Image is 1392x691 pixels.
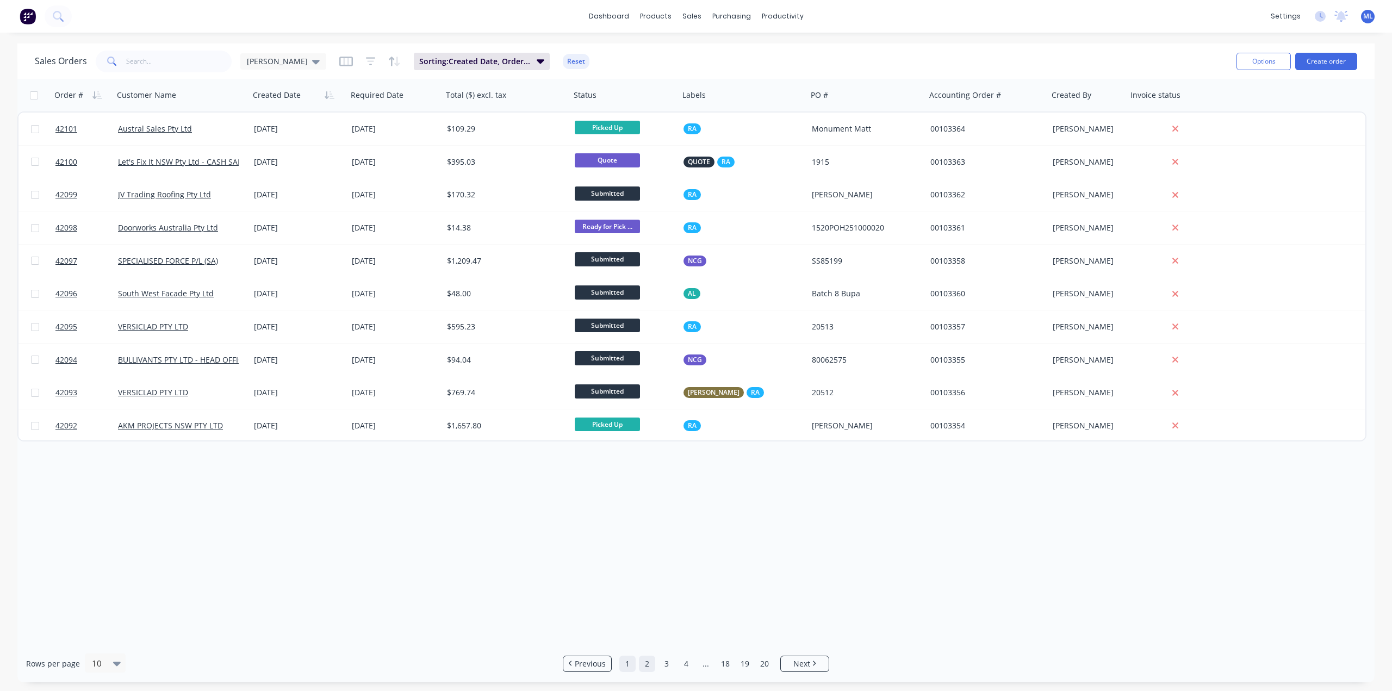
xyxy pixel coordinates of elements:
[55,189,77,200] span: 42099
[683,288,700,299] button: AL
[688,321,697,332] span: RA
[929,90,1001,101] div: Accounting Order #
[930,321,1039,332] div: 00103357
[688,256,702,266] span: NCG
[683,189,701,200] button: RA
[55,321,77,332] span: 42095
[688,157,710,167] span: QUOTE
[683,222,701,233] button: RA
[254,256,343,266] div: [DATE]
[352,321,438,332] div: [DATE]
[254,354,343,365] div: [DATE]
[812,189,916,200] div: [PERSON_NAME]
[930,189,1039,200] div: 00103362
[254,420,343,431] div: [DATE]
[751,387,760,398] span: RA
[678,656,694,672] a: Page 4
[447,157,560,167] div: $395.03
[118,387,188,397] a: VERSICLAD PTY LTD
[677,8,707,24] div: sales
[930,387,1039,398] div: 00103356
[254,321,343,332] div: [DATE]
[575,153,640,167] span: Quote
[575,351,640,365] span: Submitted
[352,189,438,200] div: [DATE]
[930,354,1039,365] div: 00103355
[683,123,701,134] button: RA
[812,157,916,167] div: 1915
[575,658,606,669] span: Previous
[575,319,640,332] span: Submitted
[930,123,1039,134] div: 00103364
[683,321,701,332] button: RA
[756,656,773,672] a: Page 20
[55,344,118,376] a: 42094
[253,90,301,101] div: Created Date
[55,178,118,211] a: 42099
[635,8,677,24] div: products
[811,90,828,101] div: PO #
[35,56,87,66] h1: Sales Orders
[352,288,438,299] div: [DATE]
[930,157,1039,167] div: 00103363
[575,418,640,431] span: Picked Up
[447,354,560,365] div: $94.04
[447,222,560,233] div: $14.38
[930,288,1039,299] div: 00103360
[812,256,916,266] div: SS85199
[812,420,916,431] div: [PERSON_NAME]
[1053,189,1120,200] div: [PERSON_NAME]
[575,252,640,266] span: Submitted
[781,658,829,669] a: Next page
[118,321,188,332] a: VERSICLAD PTY LTD
[118,420,223,431] a: AKM PROJECTS NSW PTY LTD
[688,222,697,233] span: RA
[575,220,640,233] span: Ready for Pick ...
[118,256,218,266] a: SPECIALISED FORCE P/L (SA)
[683,420,701,431] button: RA
[447,189,560,200] div: $170.32
[352,123,438,134] div: [DATE]
[55,211,118,244] a: 42098
[352,387,438,398] div: [DATE]
[254,157,343,167] div: [DATE]
[930,420,1039,431] div: 00103354
[1053,420,1120,431] div: [PERSON_NAME]
[118,157,246,167] a: Let's Fix It NSW Pty Ltd - CASH SALE
[1130,90,1180,101] div: Invoice status
[55,354,77,365] span: 42094
[1053,321,1120,332] div: [PERSON_NAME]
[55,277,118,310] a: 42096
[1053,387,1120,398] div: [PERSON_NAME]
[688,420,697,431] span: RA
[717,656,734,672] a: Page 18
[575,121,640,134] span: Picked Up
[26,658,80,669] span: Rows per page
[352,256,438,266] div: [DATE]
[812,354,916,365] div: 80062575
[698,656,714,672] a: Jump forward
[351,90,403,101] div: Required Date
[639,656,655,672] a: Page 2 is your current page
[793,658,810,669] span: Next
[118,354,247,365] a: BULLIVANTS PTY LTD - HEAD OFFICE
[447,256,560,266] div: $1,209.47
[55,387,77,398] span: 42093
[55,113,118,145] a: 42101
[563,658,611,669] a: Previous page
[930,256,1039,266] div: 00103358
[812,387,916,398] div: 20512
[55,310,118,343] a: 42095
[419,56,530,67] span: Sorting: Created Date, Order #
[1053,123,1120,134] div: [PERSON_NAME]
[55,376,118,409] a: 42093
[812,288,916,299] div: Batch 8 Bupa
[254,288,343,299] div: [DATE]
[688,123,697,134] span: RA
[118,123,192,134] a: Austral Sales Pty Ltd
[254,123,343,134] div: [DATE]
[812,321,916,332] div: 20513
[1053,256,1120,266] div: [PERSON_NAME]
[55,245,118,277] a: 42097
[574,90,596,101] div: Status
